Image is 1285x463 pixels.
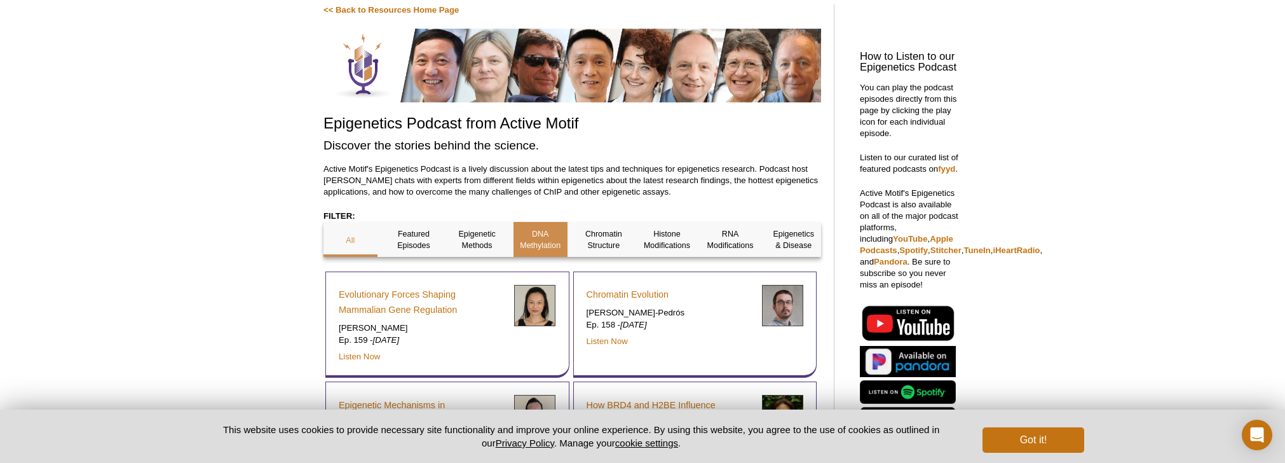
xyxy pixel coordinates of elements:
img: Erica Korb headshot [762,395,803,436]
p: Ep. 159 - [339,335,505,346]
strong: FILTER: [323,211,355,221]
h3: How to Listen to our Epigenetics Podcast [860,52,962,73]
p: [PERSON_NAME]-Pedrós [587,307,752,319]
h1: Epigenetics Podcast from Active Motif [323,115,821,134]
button: Got it! [982,427,1084,453]
img: Listen on Stitcher [860,407,956,436]
p: Active Motif's Epigenetics Podcast is a lively discussion about the latest tips and techniques fo... [323,163,821,198]
a: How BRD4 and H2BE Influence Neuronal Activity [587,397,752,428]
p: Featured Episodes [387,228,441,251]
a: Apple Podcasts [860,234,953,255]
a: Chromatin Evolution [587,287,669,302]
p: This website uses cookies to provide necessary site functionality and improve your online experie... [201,423,962,450]
a: YouTube [893,234,927,244]
a: Privacy Policy [496,438,554,448]
a: Listen Now [587,336,628,346]
img: Listen on Spotify [860,380,956,404]
img: Arnau Sebe Pedros headshot [762,285,803,326]
h2: Discover the stories behind the science. [323,137,821,154]
p: RNA Modifications [704,228,758,251]
a: TuneIn [963,245,990,255]
button: cookie settings [615,438,678,448]
a: Evolutionary Forces Shaping Mammalian Gene Regulation [339,287,505,317]
a: iHeartRadio [993,245,1040,255]
img: Listen on Pandora [860,346,956,377]
a: Pandora [874,257,908,266]
a: fyyd [938,164,955,174]
img: Luca Magnani headshot [514,395,555,436]
p: All [323,235,377,246]
p: You can play the podcast episodes directly from this page by clicking the play icon for each indi... [860,82,962,139]
img: Discover the stories behind the science. [323,29,821,102]
a: << Back to Resources Home Page [323,5,459,15]
em: [DATE] [373,335,400,345]
em: [DATE] [620,320,647,329]
a: Epigenetic Mechanisms in [MEDICAL_DATA] [339,397,505,428]
p: Epigenetic Methods [450,228,504,251]
p: Chromatin Structure [577,228,631,251]
p: Ep. 158 - [587,319,752,331]
p: Listen to our curated list of featured podcasts on . [860,152,962,175]
a: Spotify [899,245,928,255]
p: Histone Modifications [640,228,694,251]
img: Emily Wong headshot [514,285,555,326]
p: Active Motif's Epigenetics Podcast is also available on all of the major podcast platforms, inclu... [860,188,962,291]
p: [PERSON_NAME] [339,322,505,334]
p: DNA Methylation [513,228,568,251]
div: Open Intercom Messenger [1242,420,1272,450]
img: Listen on YouTube [860,303,956,343]
p: Epigenetics & Disease [766,228,820,251]
a: Listen Now [339,352,380,361]
a: Stitcher [930,245,962,255]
